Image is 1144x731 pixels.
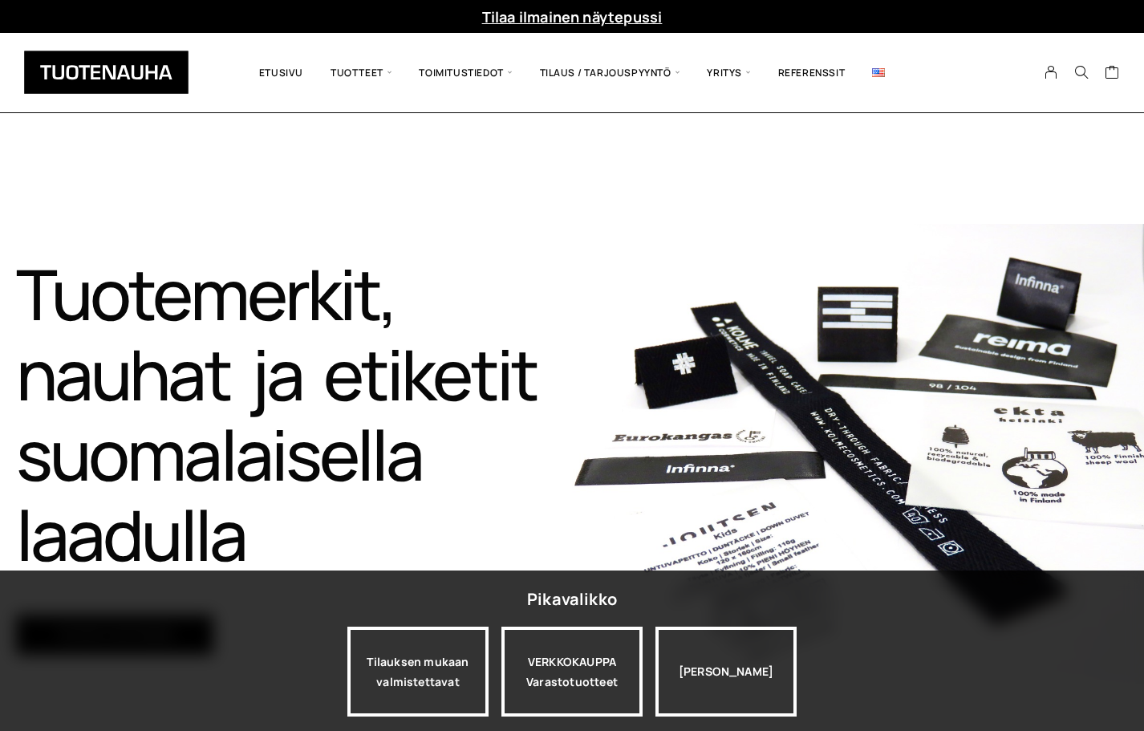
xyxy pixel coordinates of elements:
a: Etusivu [245,45,317,100]
div: Pikavalikko [527,585,617,614]
div: [PERSON_NAME] [655,627,797,717]
h1: Tuotemerkit, nauhat ja etiketit suomalaisella laadulla​ [16,254,572,575]
a: VERKKOKAUPPAVarastotuotteet [501,627,643,717]
span: Tuotteet [317,45,405,100]
a: Referenssit [765,45,859,100]
div: VERKKOKAUPPA Varastotuotteet [501,627,643,717]
img: Etusivu 1 [572,224,1144,684]
span: Yritys [693,45,764,100]
img: English [872,68,885,77]
span: Tilaus / Tarjouspyyntö [526,45,694,100]
button: Search [1066,65,1097,79]
a: My Account [1036,65,1067,79]
a: Cart [1105,64,1120,83]
a: Tilaa ilmainen näytepussi [482,7,663,26]
img: Tuotenauha Oy [24,51,189,94]
a: Tilauksen mukaan valmistettavat [347,627,489,717]
span: Toimitustiedot [405,45,525,100]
